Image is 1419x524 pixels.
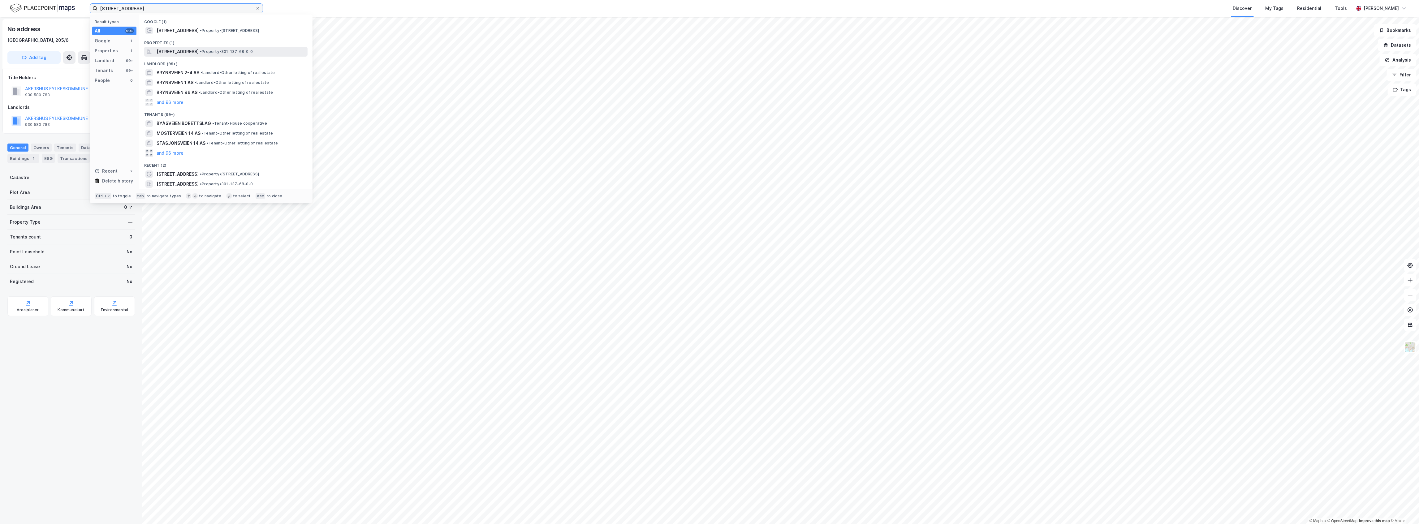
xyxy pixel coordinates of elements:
[7,154,39,163] div: Buildings
[95,27,100,35] div: All
[129,38,134,43] div: 1
[157,69,199,76] span: BRYNSVEIEN 2-4 AS
[58,307,84,312] div: Kommunekart
[7,24,42,34] div: No address
[139,107,313,118] div: Tenants (99+)
[1328,519,1358,523] a: OpenStreetMap
[200,28,259,33] span: Property • [STREET_ADDRESS]
[7,37,69,44] div: [GEOGRAPHIC_DATA], 205/6
[95,77,110,84] div: People
[157,79,193,86] span: BRYNSVEIEN 1 AS
[200,172,202,176] span: •
[1309,519,1326,523] a: Mapbox
[127,263,132,270] div: No
[1233,5,1252,12] div: Discover
[200,49,202,54] span: •
[10,204,41,211] div: Buildings Area
[10,3,75,14] img: logo.f888ab2527a4732fd821a326f86c7f29.svg
[212,121,267,126] span: Tenant • House cooperative
[199,90,273,95] span: Landlord • Other letting of real estate
[1388,494,1419,524] iframe: Chat Widget
[97,4,255,13] input: Search by address, cadastre, landlords, tenants or people
[212,121,214,126] span: •
[1387,69,1417,81] button: Filter
[10,218,41,226] div: Property Type
[102,177,133,185] div: Delete history
[7,144,28,152] div: General
[207,141,209,145] span: •
[146,194,181,199] div: to navigate types
[200,182,202,186] span: •
[129,78,134,83] div: 0
[95,37,110,45] div: Google
[1359,519,1390,523] a: Improve this map
[95,19,136,24] div: Result types
[31,144,52,152] div: Owners
[157,130,201,137] span: MOSTERVEIEN 14 AS
[200,182,253,187] span: Property • 301-137-68-0-0
[1297,5,1322,12] div: Residential
[31,155,37,161] div: 1
[202,131,204,135] span: •
[139,15,313,26] div: Google (1)
[207,141,278,146] span: Tenant • Other letting of real estate
[42,154,55,163] div: ESG
[1380,54,1417,66] button: Analysis
[125,28,134,33] div: 99+
[95,47,118,54] div: Properties
[1388,494,1419,524] div: Kontrollprogram for chat
[201,70,202,75] span: •
[54,144,76,152] div: Tenants
[8,74,135,81] div: Title Holders
[127,248,132,256] div: No
[95,67,113,74] div: Tenants
[199,90,201,95] span: •
[202,131,273,136] span: Tenant • Other letting of real estate
[95,167,118,175] div: Recent
[1335,5,1347,12] div: Tools
[201,70,275,75] span: Landlord • Other letting of real estate
[1364,5,1399,12] div: [PERSON_NAME]
[200,28,202,33] span: •
[136,193,145,199] div: tab
[1404,341,1416,353] img: Z
[157,120,211,127] span: BYÅSVEIEN BORETTSLAG
[10,189,30,196] div: Plot Area
[1374,24,1417,37] button: Bookmarks
[79,144,102,152] div: Datasets
[7,51,61,64] button: Add tag
[157,149,183,157] button: and 96 more
[10,248,45,256] div: Point Leasehold
[10,233,41,241] div: Tenants count
[95,57,114,64] div: Landlord
[195,80,196,85] span: •
[113,194,131,199] div: to toggle
[10,174,29,181] div: Cadastre
[95,193,111,199] div: Ctrl + k
[124,204,132,211] div: 0 ㎡
[129,169,134,174] div: 2
[17,307,39,312] div: Arealplaner
[195,80,269,85] span: Landlord • Other letting of real estate
[10,263,40,270] div: Ground Lease
[139,158,313,169] div: Recent (2)
[139,57,313,68] div: Landlord (99+)
[1388,84,1417,96] button: Tags
[1266,5,1284,12] div: My Tags
[129,233,132,241] div: 0
[157,140,205,147] span: STASJONSVEIEN 14 AS
[128,218,132,226] div: —
[157,89,197,96] span: BRYNSVEIEN 96 AS
[157,180,199,188] span: [STREET_ADDRESS]
[200,49,253,54] span: Property • 301-137-68-0-0
[256,193,265,199] div: esc
[199,194,221,199] div: to navigate
[25,122,50,127] div: 930 580 783
[125,68,134,73] div: 99+
[25,92,50,97] div: 930 580 783
[125,58,134,63] div: 99+
[157,48,199,55] span: [STREET_ADDRESS]
[266,194,283,199] div: to close
[200,172,259,177] span: Property • [STREET_ADDRESS]
[10,278,34,285] div: Registered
